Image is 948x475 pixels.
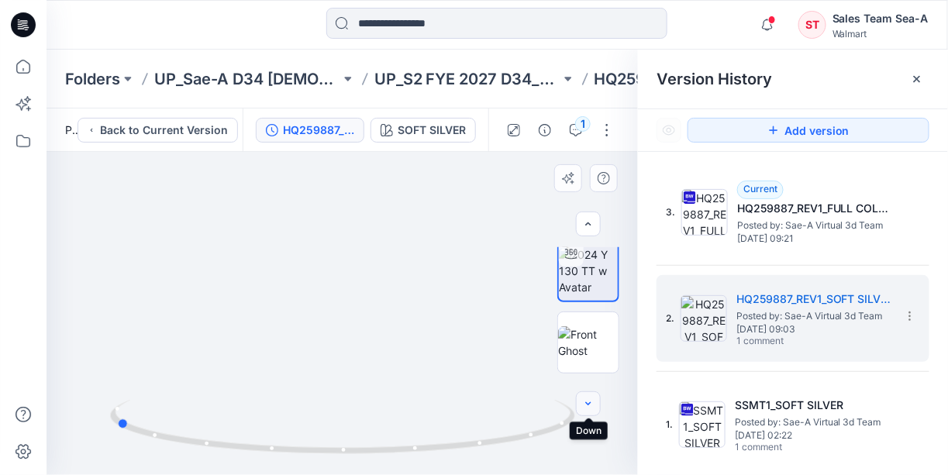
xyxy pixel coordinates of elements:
h5: HQ259887_REV1_FULL COLORWAYS [737,199,892,218]
button: Close [911,73,923,85]
img: HQ259887_REV1_SOFT SILVER [681,295,727,342]
span: Version History [657,70,772,88]
img: SSMT1_SOFT SILVER [679,401,726,448]
h5: HQ259887_REV1_SOFT SILVER [736,290,891,308]
span: 1 comment [736,336,845,348]
span: 1 comment [735,442,843,454]
span: Posted [DATE] 09:03 by [65,122,78,138]
span: Posted by: Sae-A Virtual 3d Team [737,218,892,233]
button: Details [533,118,557,143]
button: Add version [688,118,929,143]
span: 2. [666,312,674,325]
img: HQ259887_REV1_FULL COLORWAYS [681,189,728,236]
span: [DATE] 09:03 [736,324,891,335]
div: Sales Team Sea-A [833,9,929,28]
button: 1 [564,118,588,143]
p: HQ259887_TT SHIRRED SHOULDER MUSCLE TANK [595,68,781,90]
span: [DATE] 09:21 [737,233,892,244]
button: Back to Current Version [78,118,238,143]
div: Walmart [833,28,929,40]
div: 1 [575,116,591,132]
a: Folders [65,68,120,90]
img: Front Ghost [558,326,619,359]
button: HQ259887_REV1_SOFT SILVER [256,118,364,143]
span: Current [743,183,777,194]
span: 3. [666,205,675,219]
div: ST [798,11,826,39]
span: [DATE] 02:22 [735,430,890,441]
span: Posted by: Sae-A Virtual 3d Team [735,415,890,430]
span: Posted by: Sae-A Virtual 3d Team [736,308,891,324]
a: UP_Sae-A D34 [DEMOGRAPHIC_DATA] Knit Tops [154,68,340,90]
button: Show Hidden Versions [657,118,681,143]
a: UP_S2 FYE 2027 D34_Missy Tops_Sae-A [374,68,560,90]
button: SOFT SILVER [371,118,476,143]
div: HQ259887_REV1_SOFT SILVER [283,122,354,139]
div: SOFT SILVER [398,122,466,139]
img: 2024 Y 130 TT w Avatar [559,246,618,295]
h5: SSMT1_SOFT SILVER [735,396,890,415]
span: 1. [666,418,673,432]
